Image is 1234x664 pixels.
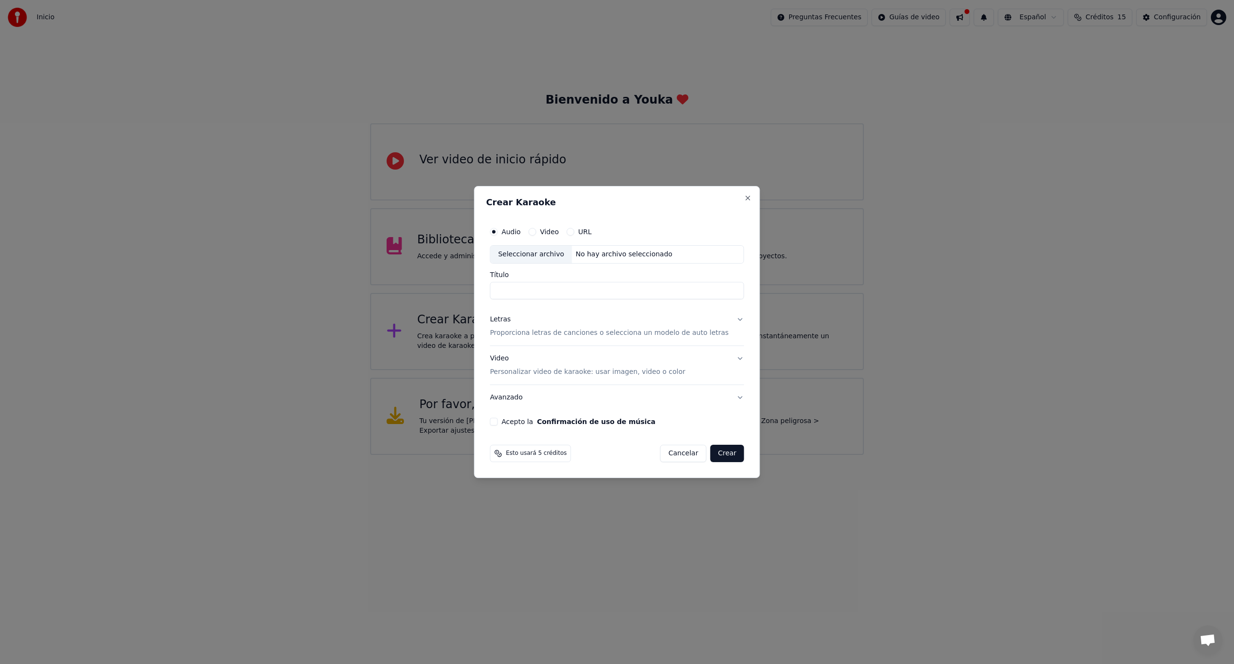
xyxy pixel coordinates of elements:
[490,346,744,385] button: VideoPersonalizar video de karaoke: usar imagen, video o color
[490,307,744,345] button: LetrasProporciona letras de canciones o selecciona un modelo de auto letras
[490,367,685,377] p: Personalizar video de karaoke: usar imagen, video o color
[537,418,656,425] button: Acepto la
[578,228,591,235] label: URL
[501,228,521,235] label: Audio
[572,250,676,259] div: No hay archivo seleccionado
[486,198,748,207] h2: Crear Karaoke
[490,315,510,324] div: Letras
[540,228,559,235] label: Video
[490,328,728,338] p: Proporciona letras de canciones o selecciona un modelo de auto letras
[660,445,707,462] button: Cancelar
[490,385,744,410] button: Avanzado
[710,445,744,462] button: Crear
[490,354,685,377] div: Video
[501,418,655,425] label: Acepto la
[490,271,744,278] label: Título
[506,450,566,457] span: Esto usará 5 créditos
[490,246,572,263] div: Seleccionar archivo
